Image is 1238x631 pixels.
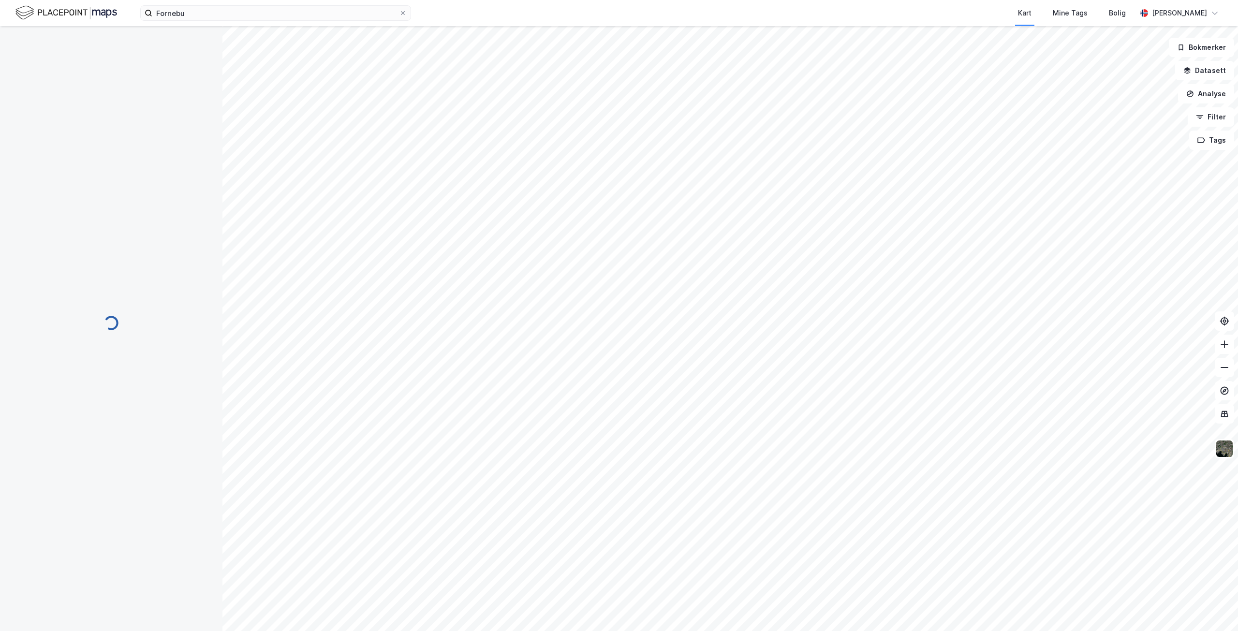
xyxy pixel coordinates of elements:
[1175,61,1234,80] button: Datasett
[1053,7,1088,19] div: Mine Tags
[15,4,117,21] img: logo.f888ab2527a4732fd821a326f86c7f29.svg
[1109,7,1126,19] div: Bolig
[152,6,399,20] input: Søk på adresse, matrikkel, gårdeiere, leietakere eller personer
[1178,84,1234,103] button: Analyse
[1152,7,1207,19] div: [PERSON_NAME]
[103,315,119,331] img: spinner.a6d8c91a73a9ac5275cf975e30b51cfb.svg
[1188,107,1234,127] button: Filter
[1018,7,1032,19] div: Kart
[1215,440,1234,458] img: 9k=
[1190,585,1238,631] div: Kontrollprogram for chat
[1189,131,1234,150] button: Tags
[1190,585,1238,631] iframe: Chat Widget
[1169,38,1234,57] button: Bokmerker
